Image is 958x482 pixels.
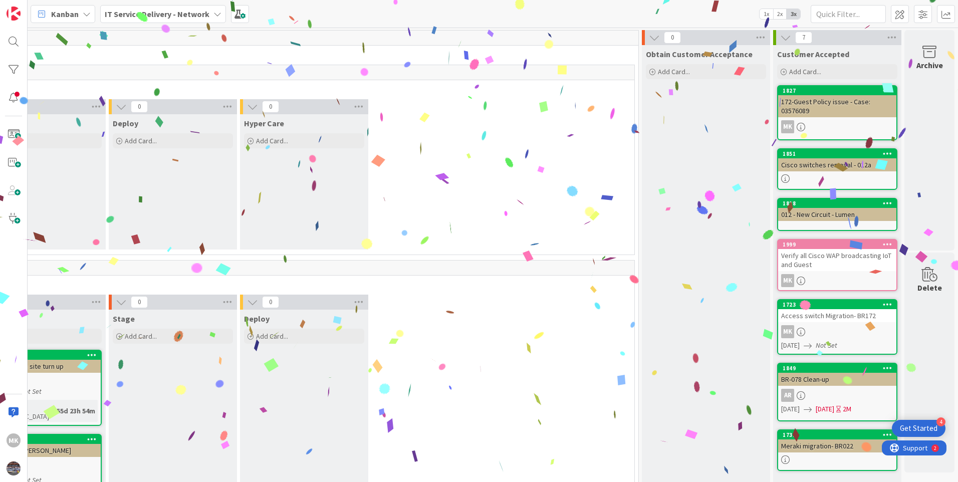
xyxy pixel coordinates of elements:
[783,301,896,308] div: 1723
[53,405,54,416] span: :
[778,249,896,271] div: Verify all Cisco WAP broadcasting IoT and Guest
[646,49,753,59] span: Obtain Customer Acceptance
[778,309,896,322] div: Access switch Migration- BR172
[816,404,834,414] span: [DATE]
[795,32,812,44] span: 7
[778,199,896,208] div: 1828
[777,49,849,59] span: Customer Accepted
[900,423,937,433] div: Get Started
[7,461,21,475] img: avatar
[778,430,896,439] div: 1732
[256,332,288,341] span: Add Card...
[778,274,896,287] div: MK
[811,5,886,23] input: Quick Filter...
[244,118,284,128] span: Hyper Care
[244,314,270,324] span: Deploy
[777,299,897,355] a: 1723Access switch Migration- BR172MK[DATE]Not Set
[778,389,896,402] div: AR
[781,274,794,287] div: MK
[262,101,279,113] span: 0
[760,9,773,19] span: 1x
[777,363,897,421] a: 1849BR-078 Clean-upAR[DATE][DATE]2M
[256,136,288,145] span: Add Card...
[787,9,800,19] span: 3x
[789,67,821,76] span: Add Card...
[783,87,896,94] div: 1827
[52,4,55,12] div: 2
[778,439,896,452] div: Meraki migration- BR022
[892,420,945,437] div: Open Get Started checklist, remaining modules: 4
[783,431,896,438] div: 1732
[783,200,896,207] div: 1828
[783,365,896,372] div: 1849
[781,120,794,133] div: MK
[51,8,79,20] span: Kanban
[262,296,279,308] span: 0
[778,325,896,338] div: MK
[778,240,896,249] div: 1999
[778,430,896,452] div: 1732Meraki migration- BR022
[773,9,787,19] span: 2x
[658,67,690,76] span: Add Card...
[781,404,800,414] span: [DATE]
[113,314,135,324] span: Stage
[783,150,896,157] div: 1851
[778,300,896,309] div: 1723
[781,389,794,402] div: AR
[778,149,896,158] div: 1851
[777,239,897,291] a: 1999Verify all Cisco WAP broadcasting IoT and GuestMK
[125,136,157,145] span: Add Card...
[778,86,896,117] div: 1827172-Guest Policy issue - Case: 03576089
[131,101,148,113] span: 0
[778,208,896,221] div: 012 - New Circuit - Lumen
[125,332,157,341] span: Add Card...
[778,149,896,171] div: 1851Cisco switches removal - 012a
[778,373,896,386] div: BR-078 Clean-up
[777,85,897,140] a: 1827172-Guest Policy issue - Case: 03576089MK
[816,341,837,350] i: Not Set
[131,296,148,308] span: 0
[781,325,794,338] div: MK
[778,364,896,386] div: 1849BR-078 Clean-up
[778,95,896,117] div: 172-Guest Policy issue - Case: 03576089
[936,417,945,426] div: 4
[113,118,138,128] span: Deploy
[105,9,209,19] b: IT Service Delivery - Network
[777,429,897,471] a: 1732Meraki migration- BR022
[778,199,896,221] div: 1828012 - New Circuit - Lumen
[778,364,896,373] div: 1849
[54,405,98,416] div: 55d 23h 54m
[664,32,681,44] span: 0
[778,86,896,95] div: 1827
[778,120,896,133] div: MK
[778,158,896,171] div: Cisco switches removal - 012a
[783,241,896,248] div: 1999
[7,433,21,447] div: MK
[777,198,897,231] a: 1828012 - New Circuit - Lumen
[7,7,21,21] img: Visit kanbanzone.com
[917,282,942,294] div: Delete
[21,2,46,14] span: Support
[777,148,897,190] a: 1851Cisco switches removal - 012a
[843,404,851,414] div: 2M
[778,300,896,322] div: 1723Access switch Migration- BR172
[916,59,943,71] div: Archive
[20,387,42,396] i: Not Set
[778,240,896,271] div: 1999Verify all Cisco WAP broadcasting IoT and Guest
[781,340,800,351] span: [DATE]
